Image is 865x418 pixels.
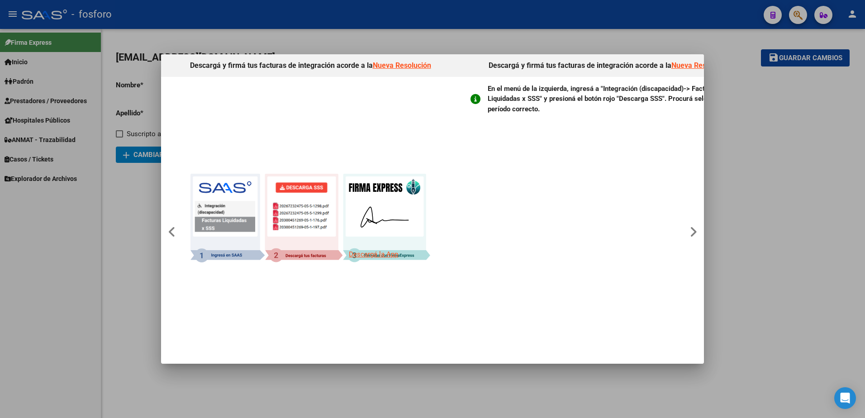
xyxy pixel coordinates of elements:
img: Logo Firma Express [190,174,430,262]
a: Descargá la App [349,250,398,258]
h4: Descargá y firmá tus facturas de integración acorde a la [161,54,460,77]
h4: Descargá y firmá tus facturas de integración acorde a la [460,54,758,77]
div: Open Intercom Messenger [834,387,856,409]
p: En el menú de la izquierda, ingresá a "Integración (discapacidad)-> Facturas Liquidadas x SSS" y ... [488,84,747,114]
a: Nueva Resolución [373,61,431,70]
a: Nueva Resolución [671,61,730,70]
